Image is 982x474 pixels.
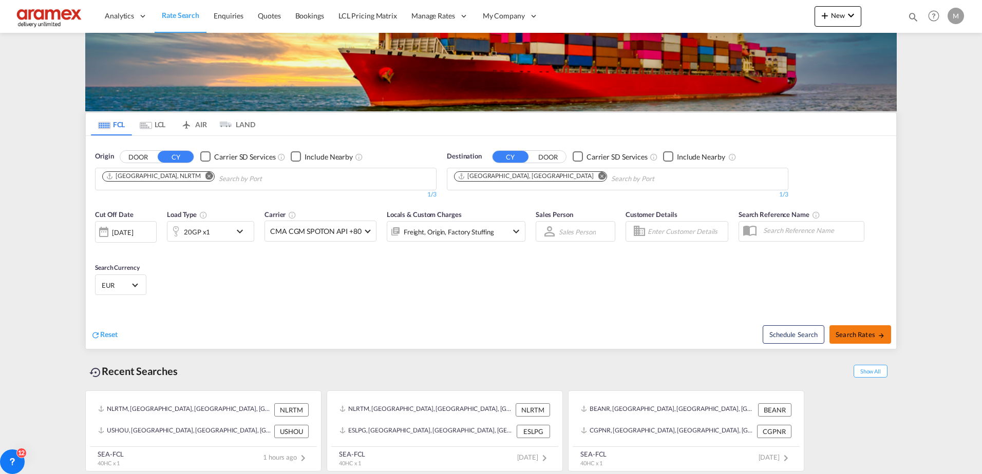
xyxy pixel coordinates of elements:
div: 20GP x1icon-chevron-down [167,221,254,242]
button: DOOR [530,151,566,163]
span: Origin [95,151,114,162]
span: Show All [854,365,887,378]
span: Manage Rates [411,11,455,21]
md-select: Select Currency: € EUREuro [101,278,141,292]
span: Reset [100,330,118,339]
div: NLRTM [516,403,550,417]
span: Bookings [295,11,324,20]
md-tab-item: LCL [132,113,173,135]
md-icon: icon-chevron-right [297,452,309,464]
span: New [819,11,857,19]
div: BEANR [758,403,791,417]
span: 40HC x 1 [339,460,361,466]
span: Quotes [258,11,280,20]
div: Jebel Ali, AEJEA [458,172,593,181]
span: Destination [447,151,482,162]
span: Enquiries [214,11,243,20]
div: ESLPG, Las Palmas, Spain, Southern Europe, Europe [339,425,514,438]
md-tab-item: AIR [173,113,214,135]
span: Help [925,7,942,25]
div: OriginDOOR CY Checkbox No InkUnchecked: Search for CY (Container Yard) services for all selected ... [86,136,896,349]
span: Search Reference Name [739,210,820,219]
md-icon: The selected Trucker/Carrierwill be displayed in the rate results If the rates are from another f... [288,211,296,219]
div: 1/3 [95,190,437,199]
recent-search-card: NLRTM, [GEOGRAPHIC_DATA], [GEOGRAPHIC_DATA], [GEOGRAPHIC_DATA], [GEOGRAPHIC_DATA] NLRTMESLPG, [GE... [327,390,563,471]
button: CY [493,151,528,163]
div: SEA-FCL [98,449,124,459]
span: CMA CGM SPOTON API +80 [270,226,362,236]
span: Cut Off Date [95,210,134,219]
md-icon: icon-chevron-down [234,225,251,238]
md-checkbox: Checkbox No Ink [291,151,353,162]
md-icon: icon-plus 400-fg [819,9,831,22]
md-icon: icon-chevron-right [538,452,551,464]
md-datepicker: Select [95,242,103,255]
button: icon-plus 400-fgNewicon-chevron-down [815,6,861,27]
div: Include Nearby [305,152,353,162]
md-icon: Your search will be saved by the below given name [812,211,820,219]
span: Search Currency [95,264,140,271]
span: My Company [483,11,525,21]
div: Carrier SD Services [214,152,275,162]
md-chips-wrap: Chips container. Use arrow keys to select chips. [101,168,320,187]
span: Rate Search [162,11,199,19]
md-icon: icon-airplane [180,118,193,126]
md-checkbox: Checkbox No Ink [200,151,275,162]
div: Rotterdam, NLRTM [106,172,201,181]
button: Note: By default Schedule search will only considerorigin ports, destination ports and cut off da... [763,325,824,344]
md-icon: icon-backup-restore [89,366,102,379]
button: Remove [591,172,607,182]
button: Remove [199,172,214,182]
span: [DATE] [517,453,551,461]
span: Locals & Custom Charges [387,210,462,219]
div: M [948,8,964,24]
recent-search-card: BEANR, [GEOGRAPHIC_DATA], [GEOGRAPHIC_DATA], [GEOGRAPHIC_DATA], [GEOGRAPHIC_DATA] BEANRCGPNR, [GE... [568,390,804,471]
div: 1/3 [447,190,788,199]
div: NLRTM, Rotterdam, Netherlands, Western Europe, Europe [98,403,272,417]
span: EUR [102,281,130,290]
span: Customer Details [626,210,677,219]
button: Search Ratesicon-arrow-right [829,325,891,344]
md-checkbox: Checkbox No Ink [573,151,648,162]
input: Chips input. [219,171,316,187]
span: Carrier [265,210,296,219]
div: USHOU [274,425,309,438]
span: Analytics [105,11,134,21]
md-icon: Unchecked: Search for CY (Container Yard) services for all selected carriers.Checked : Search for... [650,153,658,161]
div: Include Nearby [677,152,725,162]
div: ESLPG [517,425,550,438]
div: icon-magnify [908,11,919,27]
recent-search-card: NLRTM, [GEOGRAPHIC_DATA], [GEOGRAPHIC_DATA], [GEOGRAPHIC_DATA], [GEOGRAPHIC_DATA] NLRTMUSHOU, [GE... [85,390,322,471]
md-icon: Unchecked: Ignores neighbouring ports when fetching rates.Checked : Includes neighbouring ports w... [355,153,363,161]
md-icon: icon-magnify [908,11,919,23]
div: SEA-FCL [339,449,365,459]
div: icon-refreshReset [91,329,118,341]
span: 1 hours ago [263,453,309,461]
md-icon: icon-chevron-right [780,452,792,464]
div: [DATE] [95,221,157,243]
md-icon: icon-chevron-down [510,225,522,238]
md-tab-item: FCL [91,113,132,135]
md-icon: icon-refresh [91,330,100,340]
md-select: Sales Person [558,224,597,239]
span: Load Type [167,210,207,219]
div: Carrier SD Services [587,152,648,162]
md-pagination-wrapper: Use the left and right arrow keys to navigate between tabs [91,113,255,135]
div: 20GP x1 [184,225,210,239]
div: [DATE] [112,228,133,237]
md-icon: icon-arrow-right [878,332,885,339]
md-icon: icon-information-outline [199,211,207,219]
div: SEA-FCL [580,449,607,459]
span: Sales Person [536,210,573,219]
span: 40HC x 1 [580,460,602,466]
md-tab-item: LAND [214,113,255,135]
div: NLRTM, Rotterdam, Netherlands, Western Europe, Europe [339,403,513,417]
span: Search Rates [836,330,885,339]
div: Freight Origin Factory Stuffing [404,225,494,239]
div: CGPNR [757,425,791,438]
div: USHOU, Houston, TX, United States, North America, Americas [98,425,272,438]
div: Help [925,7,948,26]
button: DOOR [120,151,156,163]
div: Press delete to remove this chip. [106,172,203,181]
